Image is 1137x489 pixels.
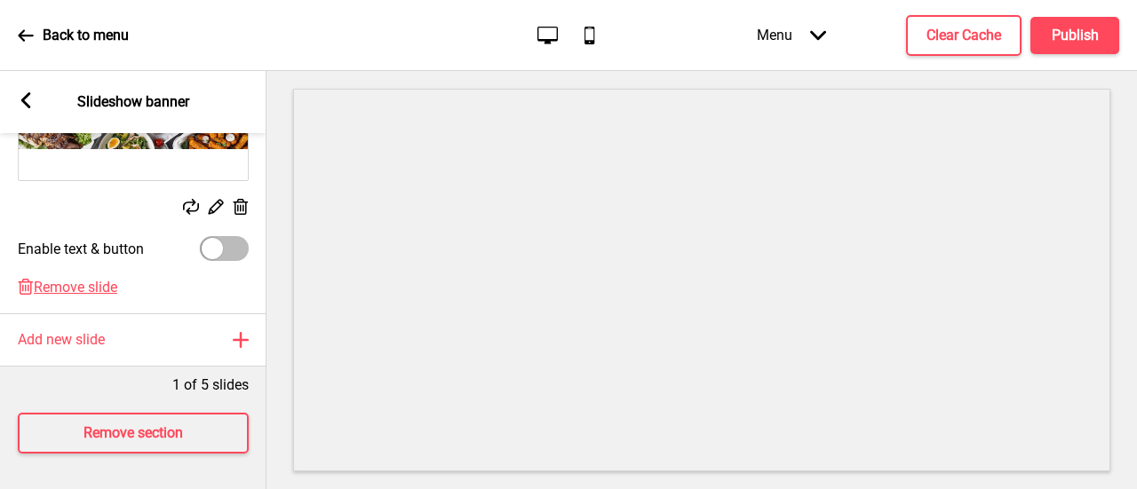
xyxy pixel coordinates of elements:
[34,279,117,296] span: Remove slide
[1030,17,1119,54] button: Publish
[18,12,129,59] a: Back to menu
[18,330,105,350] h4: Add new slide
[739,9,844,61] div: Menu
[83,423,183,443] h4: Remove section
[77,92,189,112] p: Slideshow banner
[172,375,249,395] p: 1 of 5 slides
[43,26,129,45] p: Back to menu
[926,26,1001,45] h4: Clear Cache
[18,413,249,454] button: Remove section
[906,15,1022,56] button: Clear Cache
[18,241,144,257] label: Enable text & button
[1052,26,1099,45] h4: Publish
